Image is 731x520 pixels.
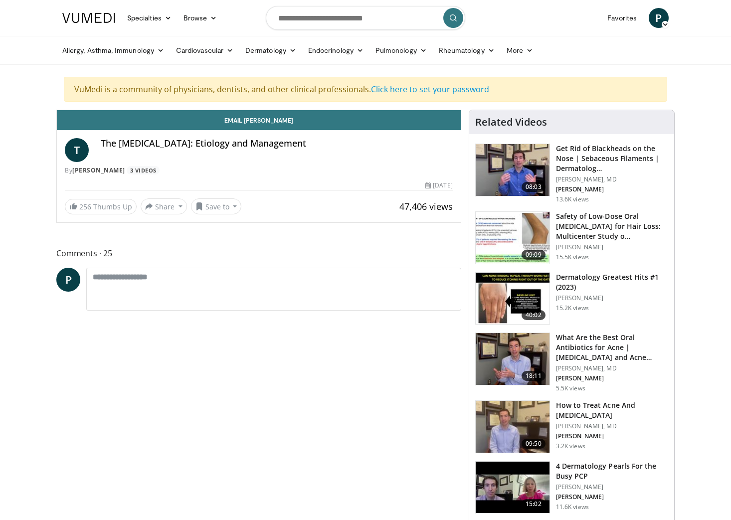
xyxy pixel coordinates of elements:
h3: How to Treat Acne And [MEDICAL_DATA] [556,400,668,420]
h3: 4 Dermatology Pearls For the Busy PCP [556,461,668,481]
div: By [65,166,453,175]
p: 15.5K views [556,253,589,261]
p: [PERSON_NAME] [556,493,668,501]
h4: The [MEDICAL_DATA]: Etiology and Management [101,138,453,149]
h3: Safety of Low-Dose Oral [MEDICAL_DATA] for Hair Loss: Multicenter Study o… [556,211,668,241]
span: 40:02 [522,310,546,320]
img: 167f4955-2110-4677-a6aa-4d4647c2ca19.150x105_q85_crop-smart_upscale.jpg [476,273,549,325]
a: T [65,138,89,162]
img: cd394936-f734-46a2-a1c5-7eff6e6d7a1f.150x105_q85_crop-smart_upscale.jpg [476,333,549,385]
p: [PERSON_NAME] [556,294,668,302]
input: Search topics, interventions [266,6,465,30]
a: 3 Videos [127,166,160,174]
p: [PERSON_NAME] [556,374,668,382]
a: Browse [178,8,223,28]
a: Pulmonology [369,40,433,60]
a: Rheumatology [433,40,501,60]
a: 18:11 What Are the Best Oral Antibiotics for Acne | [MEDICAL_DATA] and Acne… [PERSON_NAME], MD [P... [475,333,668,392]
p: [PERSON_NAME], MD [556,422,668,430]
h3: Dermatology Greatest Hits #1 (2023) [556,272,668,292]
a: Cardiovascular [170,40,239,60]
a: Dermatology [239,40,302,60]
a: Specialties [121,8,178,28]
a: 15:02 4 Dermatology Pearls For the Busy PCP [PERSON_NAME] [PERSON_NAME] 11.6K views [475,461,668,514]
a: More [501,40,539,60]
a: P [649,8,669,28]
p: [PERSON_NAME] [556,185,668,193]
img: 54dc8b42-62c8-44d6-bda4-e2b4e6a7c56d.150x105_q85_crop-smart_upscale.jpg [476,144,549,196]
p: [PERSON_NAME] [556,243,668,251]
h3: Get Rid of Blackheads on the Nose | Sebaceous Filaments | Dermatolog… [556,144,668,173]
a: 09:09 Safety of Low-Dose Oral [MEDICAL_DATA] for Hair Loss: Multicenter Study o… [PERSON_NAME] 15... [475,211,668,264]
button: Save to [191,198,242,214]
span: 256 [79,202,91,211]
div: VuMedi is a community of physicians, dentists, and other clinical professionals. [64,77,667,102]
p: [PERSON_NAME], MD [556,364,668,372]
img: VuMedi Logo [62,13,115,23]
span: Comments 25 [56,247,461,260]
a: Click here to set your password [371,84,489,95]
p: 3.2K views [556,442,585,450]
div: [DATE] [425,181,452,190]
span: 09:09 [522,250,546,260]
p: 15.2K views [556,304,589,312]
p: [PERSON_NAME] [556,483,668,491]
a: P [56,268,80,292]
span: 08:03 [522,182,546,192]
img: a3cafd6f-40a9-4bb9-837d-a5e4af0c332c.150x105_q85_crop-smart_upscale.jpg [476,401,549,453]
span: 15:02 [522,499,546,509]
button: Share [141,198,187,214]
a: 09:50 How to Treat Acne And [MEDICAL_DATA] [PERSON_NAME], MD [PERSON_NAME] 3.2K views [475,400,668,453]
a: [PERSON_NAME] [72,166,125,174]
a: Endocrinology [302,40,369,60]
span: 18:11 [522,371,546,381]
h4: Related Videos [475,116,547,128]
h3: What Are the Best Oral Antibiotics for Acne | [MEDICAL_DATA] and Acne… [556,333,668,362]
span: 09:50 [522,439,546,449]
p: 11.6K views [556,503,589,511]
p: 5.5K views [556,384,585,392]
span: 47,406 views [399,200,453,212]
p: [PERSON_NAME] [556,432,668,440]
a: 40:02 Dermatology Greatest Hits #1 (2023) [PERSON_NAME] 15.2K views [475,272,668,325]
p: [PERSON_NAME], MD [556,175,668,183]
a: 256 Thumbs Up [65,199,137,214]
a: Allergy, Asthma, Immunology [56,40,170,60]
p: 13.6K views [556,195,589,203]
a: 08:03 Get Rid of Blackheads on the Nose | Sebaceous Filaments | Dermatolog… [PERSON_NAME], MD [PE... [475,144,668,203]
a: Email [PERSON_NAME] [57,110,461,130]
img: 83a686ce-4f43-4faf-a3e0-1f3ad054bd57.150x105_q85_crop-smart_upscale.jpg [476,212,549,264]
a: Favorites [601,8,643,28]
img: 04c704bc-886d-4395-b463-610399d2ca6d.150x105_q85_crop-smart_upscale.jpg [476,462,549,514]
